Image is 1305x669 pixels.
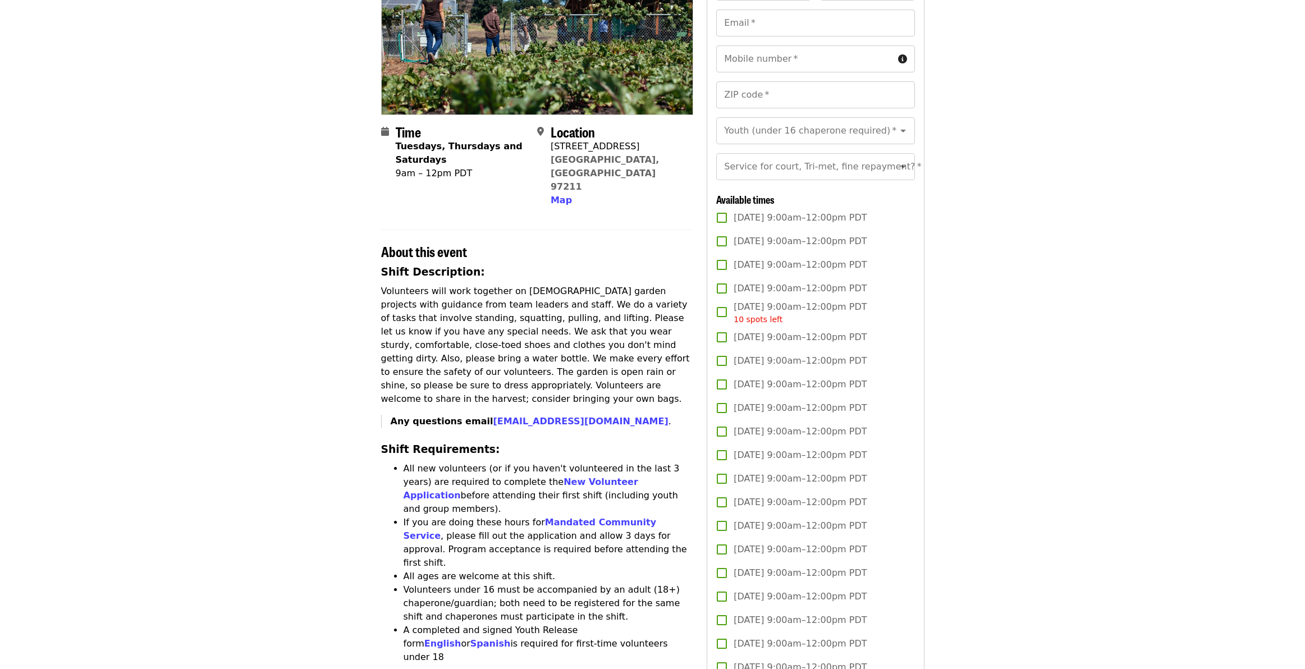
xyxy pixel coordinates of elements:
[396,122,421,141] span: Time
[551,122,595,141] span: Location
[895,159,911,175] button: Open
[734,566,867,580] span: [DATE] 9:00am–12:00pm PDT
[734,472,867,485] span: [DATE] 9:00am–12:00pm PDT
[734,378,867,391] span: [DATE] 9:00am–12:00pm PDT
[391,416,668,427] strong: Any questions email
[734,235,867,248] span: [DATE] 9:00am–12:00pm PDT
[551,140,684,153] div: [STREET_ADDRESS]
[404,624,694,664] li: A completed and signed Youth Release form or is required for first-time volunteers under 18
[537,126,544,137] i: map-marker-alt icon
[734,613,867,627] span: [DATE] 9:00am–12:00pm PDT
[381,241,467,261] span: About this event
[381,266,485,278] strong: Shift Description:
[470,638,511,649] a: Spanish
[381,126,389,137] i: calendar icon
[404,516,694,570] li: If you are doing these hours for , please fill out the application and allow 3 days for approval....
[734,425,867,438] span: [DATE] 9:00am–12:00pm PDT
[734,543,867,556] span: [DATE] 9:00am–12:00pm PDT
[551,154,660,192] a: [GEOGRAPHIC_DATA], [GEOGRAPHIC_DATA] 97211
[396,167,528,180] div: 9am – 12pm PDT
[381,285,694,406] p: Volunteers will work together on [DEMOGRAPHIC_DATA] garden projects with guidance from team leade...
[493,416,668,427] a: [EMAIL_ADDRESS][DOMAIN_NAME]
[734,282,867,295] span: [DATE] 9:00am–12:00pm PDT
[404,462,694,516] li: All new volunteers (or if you haven't volunteered in the last 3 years) are required to complete t...
[734,637,867,650] span: [DATE] 9:00am–12:00pm PDT
[716,45,893,72] input: Mobile number
[396,141,523,165] strong: Tuesdays, Thursdays and Saturdays
[716,10,914,36] input: Email
[734,331,867,344] span: [DATE] 9:00am–12:00pm PDT
[381,443,500,455] strong: Shift Requirements:
[551,194,572,207] button: Map
[404,476,638,501] a: New Volunteer Application
[898,54,907,65] i: circle-info icon
[734,448,867,462] span: [DATE] 9:00am–12:00pm PDT
[734,354,867,368] span: [DATE] 9:00am–12:00pm PDT
[424,638,461,649] a: English
[734,211,867,224] span: [DATE] 9:00am–12:00pm PDT
[734,496,867,509] span: [DATE] 9:00am–12:00pm PDT
[734,300,867,326] span: [DATE] 9:00am–12:00pm PDT
[404,583,694,624] li: Volunteers under 16 must be accompanied by an adult (18+) chaperone/guardian; both need to be reg...
[734,258,867,272] span: [DATE] 9:00am–12:00pm PDT
[734,315,782,324] span: 10 spots left
[734,519,867,533] span: [DATE] 9:00am–12:00pm PDT
[404,570,694,583] li: All ages are welcome at this shift.
[391,415,694,428] p: .
[734,590,867,603] span: [DATE] 9:00am–12:00pm PDT
[734,401,867,415] span: [DATE] 9:00am–12:00pm PDT
[716,81,914,108] input: ZIP code
[716,192,775,207] span: Available times
[895,123,911,139] button: Open
[551,195,572,205] span: Map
